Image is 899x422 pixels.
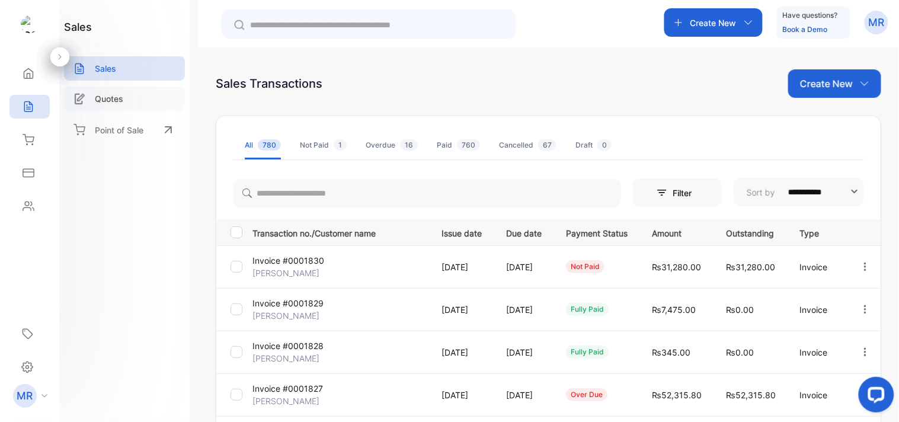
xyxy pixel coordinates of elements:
span: ₨7,475.00 [652,305,696,315]
p: Issue date [441,225,482,239]
span: ₨52,315.80 [652,390,702,400]
a: Book a Demo [783,25,828,34]
p: Invoice [800,389,835,401]
div: not paid [566,260,604,273]
p: Have questions? [783,9,838,21]
div: Sales Transactions [216,75,322,92]
div: Draft [575,140,612,151]
p: MR [869,15,885,30]
p: [DATE] [441,303,482,316]
p: Create New [690,17,737,29]
p: [DATE] [441,389,482,401]
span: 1 [334,139,347,151]
a: Quotes [64,87,185,111]
span: 67 [538,139,556,151]
p: Invoice #0001828 [252,340,324,352]
p: Amount [652,225,702,239]
div: fully paid [566,346,609,359]
span: 16 [400,139,418,151]
span: 0 [597,139,612,151]
p: [DATE] [441,346,482,359]
p: [PERSON_NAME] [252,352,319,365]
p: [DATE] [441,261,482,273]
span: 760 [457,139,480,151]
p: Invoice #0001827 [252,382,323,395]
p: Invoice #0001829 [252,297,324,309]
p: Create New [800,76,853,91]
span: ₨345.00 [652,347,690,357]
p: Invoice [800,346,835,359]
button: Create New [664,8,763,37]
div: Cancelled [499,140,556,151]
div: over due [566,388,607,401]
p: Outstanding [726,225,776,239]
p: Sales [95,62,116,75]
p: Sort by [747,186,775,199]
span: ₨31,280.00 [652,262,701,272]
span: 780 [258,139,281,151]
img: logo [21,15,39,33]
p: Due date [506,225,542,239]
span: ₨31,280.00 [726,262,775,272]
iframe: LiveChat chat widget [849,372,899,422]
p: [DATE] [506,261,542,273]
p: [PERSON_NAME] [252,267,319,279]
p: Transaction no./Customer name [252,225,427,239]
button: Sort by [734,178,864,206]
p: Filter [673,187,699,199]
button: MR [865,8,888,37]
p: Quotes [95,92,123,105]
p: Invoice [800,303,835,316]
button: Filter [633,178,722,207]
p: [DATE] [506,346,542,359]
span: ₨52,315.80 [726,390,776,400]
p: [DATE] [506,389,542,401]
p: [PERSON_NAME] [252,309,319,322]
span: ₨0.00 [726,347,754,357]
p: Payment Status [566,225,628,239]
span: ₨0.00 [726,305,754,315]
p: [DATE] [506,303,542,316]
a: Point of Sale [64,117,185,143]
h1: sales [64,19,92,35]
p: Invoice [800,261,835,273]
div: Overdue [366,140,418,151]
p: Point of Sale [95,124,143,136]
p: Invoice #0001830 [252,254,324,267]
p: MR [17,388,33,404]
a: Sales [64,56,185,81]
button: Create New [788,69,881,98]
p: [PERSON_NAME] [252,395,319,407]
div: fully paid [566,303,609,316]
div: Not Paid [300,140,347,151]
p: Type [800,225,835,239]
div: Paid [437,140,480,151]
div: All [245,140,281,151]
